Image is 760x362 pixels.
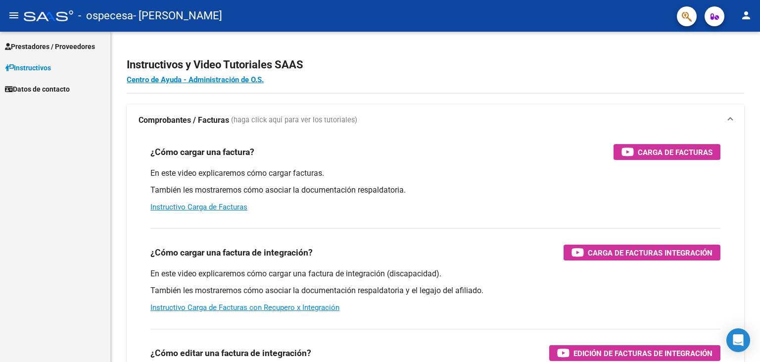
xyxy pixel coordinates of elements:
[150,285,720,296] p: También les mostraremos cómo asociar la documentación respaldatoria y el legajo del afiliado.
[133,5,222,27] span: - [PERSON_NAME]
[139,115,229,126] strong: Comprobantes / Facturas
[5,41,95,52] span: Prestadores / Proveedores
[231,115,357,126] span: (haga click aquí para ver los tutoriales)
[150,203,247,211] a: Instructivo Carga de Facturas
[5,84,70,95] span: Datos de contacto
[5,62,51,73] span: Instructivos
[549,345,720,361] button: Edición de Facturas de integración
[564,245,720,260] button: Carga de Facturas Integración
[78,5,133,27] span: - ospecesa
[150,168,720,179] p: En este video explicaremos cómo cargar facturas.
[8,9,20,21] mat-icon: menu
[740,9,752,21] mat-icon: person
[150,303,339,312] a: Instructivo Carga de Facturas con Recupero x Integración
[127,55,744,74] h2: Instructivos y Video Tutoriales SAAS
[588,247,712,259] span: Carga de Facturas Integración
[150,145,254,159] h3: ¿Cómo cargar una factura?
[150,246,313,259] h3: ¿Cómo cargar una factura de integración?
[726,328,750,352] div: Open Intercom Messenger
[573,347,712,360] span: Edición de Facturas de integración
[150,346,311,360] h3: ¿Cómo editar una factura de integración?
[638,146,712,158] span: Carga de Facturas
[127,75,264,84] a: Centro de Ayuda - Administración de O.S.
[127,104,744,136] mat-expansion-panel-header: Comprobantes / Facturas (haga click aquí para ver los tutoriales)
[614,144,720,160] button: Carga de Facturas
[150,268,720,279] p: En este video explicaremos cómo cargar una factura de integración (discapacidad).
[150,185,720,196] p: También les mostraremos cómo asociar la documentación respaldatoria.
